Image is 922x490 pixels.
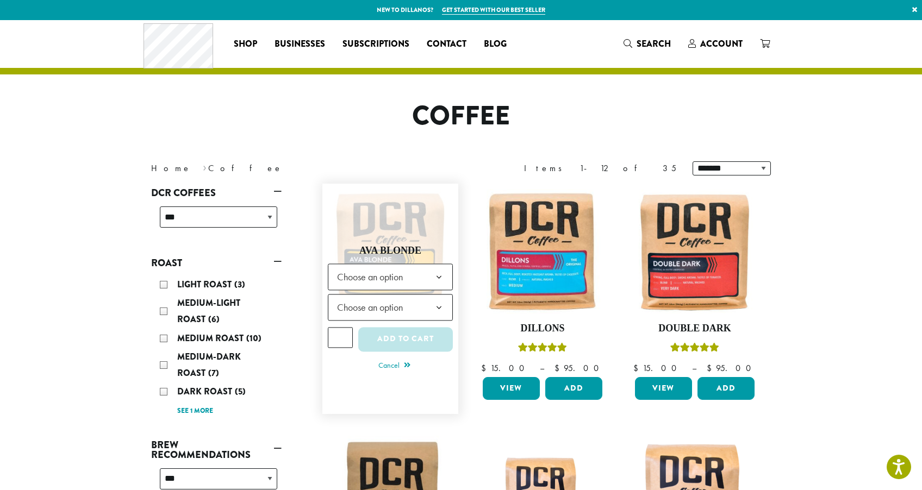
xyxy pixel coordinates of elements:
[177,278,234,291] span: Light Roast
[246,332,261,344] span: (10)
[707,362,716,374] span: $
[632,189,757,373] a: Double DarkRated 4.50 out of 5
[358,327,453,351] button: Add to cart
[234,37,257,51] span: Shop
[328,294,453,321] span: Choose an option
[697,377,755,400] button: Add
[275,37,325,51] span: Businesses
[670,341,719,357] div: Rated 4.50 out of 5
[632,323,757,335] h4: Double Dark
[151,436,282,464] a: Brew Recommendations
[633,362,682,374] bdi: 15.00
[484,37,507,51] span: Blog
[203,158,207,175] span: ›
[483,377,540,400] a: View
[151,202,282,241] div: DCR Coffees
[333,297,414,318] span: Choose an option
[427,37,466,51] span: Contact
[208,367,219,379] span: (7)
[328,245,453,257] h4: Ava Blonde
[700,37,743,50] span: Account
[540,362,544,374] span: –
[692,362,696,374] span: –
[633,362,643,374] span: $
[151,162,191,174] a: Home
[518,341,567,357] div: Rated 5.00 out of 5
[177,350,241,379] span: Medium-Dark Roast
[225,35,266,53] a: Shop
[480,189,605,314] img: Dillons-12oz-300x300.jpg
[177,385,235,398] span: Dark Roast
[524,162,676,175] div: Items 1-12 of 35
[378,359,410,374] a: Cancel
[208,313,220,325] span: (6)
[177,332,246,344] span: Medium Roast
[481,362,490,374] span: $
[143,100,779,132] h1: Coffee
[177,406,213,417] a: See 1 more
[480,189,605,373] a: DillonsRated 5.00 out of 5
[342,37,409,51] span: Subscriptions
[707,362,756,374] bdi: 95.00
[480,323,605,335] h4: Dillons
[545,377,602,400] button: Add
[555,362,564,374] span: $
[637,37,671,50] span: Search
[151,272,282,423] div: Roast
[632,189,757,314] img: Double-Dark-12oz-300x300.jpg
[234,278,245,291] span: (3)
[555,362,604,374] bdi: 95.00
[177,297,240,325] span: Medium-Light Roast
[333,266,414,287] span: Choose an option
[328,263,453,290] span: Choose an option
[151,254,282,272] a: Roast
[442,5,545,15] a: Get started with our best seller
[635,377,692,400] a: View
[328,189,453,409] a: Rated 5.00 out of 5
[235,385,246,398] span: (5)
[328,327,353,348] input: Product quantity
[151,184,282,202] a: DCR Coffees
[481,362,529,374] bdi: 15.00
[151,162,445,175] nav: Breadcrumb
[615,35,680,53] a: Search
